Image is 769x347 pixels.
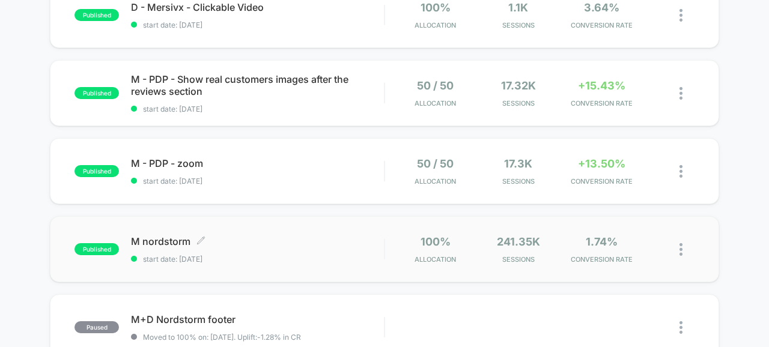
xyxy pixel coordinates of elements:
[74,165,119,177] span: published
[415,177,456,186] span: Allocation
[417,79,454,92] span: 50 / 50
[679,165,682,178] img: close
[421,1,451,14] span: 100%
[679,87,682,100] img: close
[563,21,640,29] span: CONVERSION RATE
[578,79,625,92] span: +15.43%
[131,157,384,169] span: M - PDP - zoom
[74,87,119,99] span: published
[131,20,384,29] span: start date: [DATE]
[131,255,384,264] span: start date: [DATE]
[679,243,682,256] img: close
[584,1,619,14] span: 3.64%
[586,235,618,248] span: 1.74%
[501,79,536,92] span: 17.32k
[508,1,528,14] span: 1.1k
[480,255,557,264] span: Sessions
[74,9,119,21] span: published
[131,235,384,247] span: M nordstorm
[131,73,384,97] span: M - PDP - Show real customers images after the reviews section
[421,235,451,248] span: 100%
[131,1,384,13] span: D - Mersivx - Clickable Video
[563,255,640,264] span: CONVERSION RATE
[417,157,454,170] span: 50 / 50
[679,9,682,22] img: close
[578,157,625,170] span: +13.50%
[74,243,119,255] span: published
[480,177,557,186] span: Sessions
[131,313,384,325] span: M+D Nordstorm footer
[415,21,456,29] span: Allocation
[480,21,557,29] span: Sessions
[563,177,640,186] span: CONVERSION RATE
[679,321,682,334] img: close
[131,177,384,186] span: start date: [DATE]
[143,333,301,342] span: Moved to 100% on: [DATE] . Uplift: -1.28% in CR
[563,99,640,107] span: CONVERSION RATE
[504,157,532,170] span: 17.3k
[131,104,384,113] span: start date: [DATE]
[415,255,456,264] span: Allocation
[415,99,456,107] span: Allocation
[480,99,557,107] span: Sessions
[74,321,119,333] span: paused
[497,235,540,248] span: 241.35k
